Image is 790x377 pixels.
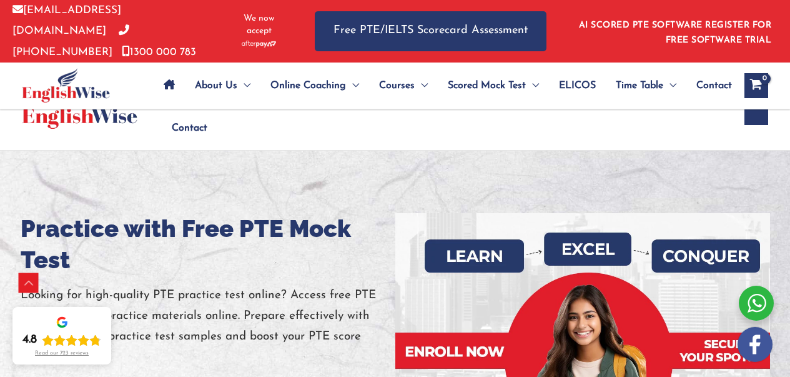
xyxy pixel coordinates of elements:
[12,5,121,36] a: [EMAIL_ADDRESS][DOMAIN_NAME]
[154,64,732,108] nav: Site Navigation: Main Menu
[270,64,346,108] span: Online Coaching
[346,64,359,108] span: Menu Toggle
[195,64,237,108] span: About Us
[448,64,526,108] span: Scored Mock Test
[663,64,676,108] span: Menu Toggle
[234,13,284,38] span: We now accept
[315,11,546,51] a: Free PTE/IELTS Scorecard Assessment
[260,64,369,108] a: Online CoachingMenu Toggle
[22,333,101,348] div: Rating: 4.8 out of 5
[738,327,773,362] img: white-facebook.png
[122,47,196,58] a: 1300 000 783
[571,11,778,51] aside: Header Widget 1
[185,64,260,108] a: About UsMenu Toggle
[242,41,276,48] img: Afterpay-Logo
[696,64,732,108] span: Contact
[616,64,663,108] span: Time Table
[686,64,732,108] a: Contact
[438,64,549,108] a: Scored Mock TestMenu Toggle
[172,106,207,150] span: Contact
[21,285,395,368] p: Looking for high-quality PTE practice test online? Access free PTE mock tests and practice materi...
[379,64,415,108] span: Courses
[369,64,438,108] a: CoursesMenu Toggle
[526,64,539,108] span: Menu Toggle
[579,21,772,45] a: AI SCORED PTE SOFTWARE REGISTER FOR FREE SOFTWARE TRIAL
[21,213,395,276] h1: Practice with Free PTE Mock Test
[559,64,596,108] span: ELICOS
[22,68,110,103] img: cropped-ew-logo
[22,333,37,348] div: 4.8
[35,350,89,357] div: Read our 723 reviews
[162,106,207,150] a: Contact
[606,64,686,108] a: Time TableMenu Toggle
[237,64,250,108] span: Menu Toggle
[12,26,129,57] a: [PHONE_NUMBER]
[744,73,768,98] a: View Shopping Cart, empty
[415,64,428,108] span: Menu Toggle
[549,64,606,108] a: ELICOS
